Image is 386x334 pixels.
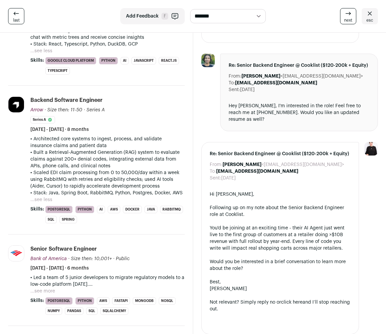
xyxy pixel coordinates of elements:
[159,297,176,305] li: NoSQL
[364,142,378,156] img: 9240684-medium_jpg
[210,279,351,285] div: Best,
[240,86,255,93] dd: [DATE]
[241,73,363,80] dd: <[EMAIL_ADDRESS][DOMAIN_NAME]>
[30,96,103,104] div: Backend Software Engineer
[30,116,55,123] li: Series A
[113,255,114,262] span: ·
[221,175,236,182] dd: [DATE]
[210,168,216,175] dt: To:
[123,206,142,213] li: Docker
[30,190,185,196] p: • Stack: Java, Spring Boot, RabbitMQ, Python, Postgres, Docker, AWS
[30,41,185,48] p: • Stack: React, Typescript, Python, DuckDB, GCP
[145,206,157,213] li: Java
[97,297,109,305] li: AWS
[8,246,24,261] img: f5f629a1e0418db5cd70e4c151570718f556072eea26faa94169dd8b7de5c096.jpg
[116,256,130,261] span: Public
[30,57,44,64] span: Skills:
[30,297,44,304] span: Skills:
[210,225,351,252] div: You'd be joining at an exciting time - their AI Agent just went live to the first group of custom...
[223,162,261,167] b: [PERSON_NAME]
[229,86,240,93] dt: Sent:
[235,81,317,85] b: [EMAIL_ADDRESS][DOMAIN_NAME]
[84,107,85,113] span: ·
[210,299,351,312] div: Not relevant? Simply reply no or and I’ll stop reaching out.
[86,307,98,315] li: SQL
[210,161,223,168] dt: From:
[30,256,67,261] span: Bank of America
[30,274,185,288] p: • Led a team of 5 junior developers to migrate regulatory models to a low-code platform [DATE].
[45,57,96,64] li: Google Cloud Platform
[30,196,52,203] button: ...see less
[65,307,83,315] li: Pandas
[281,300,303,305] a: click here
[30,169,185,190] p: • Scaled EDI claim processing from 0 to 50,000/day within a week using RabbitMQ with retries and ...
[210,175,221,182] dt: Sent:
[160,206,183,213] li: RabbitMQ
[30,108,43,112] span: Arrow
[45,307,62,315] li: NumPy
[229,62,370,69] span: Re: Senior Backend Engineer @ Cooklist ($120-200k + Equity)
[99,57,118,64] li: Python
[30,265,89,272] span: [DATE] - [DATE] · 6 months
[8,97,24,112] img: 36b9568263845b347f90063af70c509850179b3c64056f4770d6b06b7587fe55.jpg
[133,297,156,305] li: MongoDB
[86,108,105,112] span: Series A
[201,54,215,67] img: 3666a4d5a2a410c6a81f84edac379b65ff4ea31c9260120ee58c3563a03e8b5d
[30,136,185,149] p: • Architected core systems to ingest, process, and validate insurance claims and patient data
[340,8,356,24] a: next
[223,161,344,168] dd: <[EMAIL_ADDRESS][DOMAIN_NAME]>
[30,126,89,133] span: [DATE] - [DATE] · 8 months
[100,307,128,315] li: SQLAlchemy
[45,206,73,213] li: PostgreSQL
[30,206,44,213] span: Skills:
[210,150,351,157] span: Re: Senior Backend Engineer @ Cooklist ($120-200k + Equity)
[8,8,24,24] a: last
[159,57,179,64] li: React.js
[30,288,55,295] button: ...see more
[120,8,185,24] button: Add Feedback F
[344,18,352,23] span: next
[131,57,156,64] li: JavaScript
[13,18,20,23] span: last
[229,103,370,123] div: Hey [PERSON_NAME], I'm interested in the role! Feel free to reach me at [PHONE_NUMBER]. Would you...
[216,169,298,174] b: [EMAIL_ADDRESS][DOMAIN_NAME]
[45,67,70,75] li: TypeScript
[45,297,73,305] li: PostgreSQL
[366,18,373,23] span: esc
[45,216,57,223] li: SQL
[108,206,120,213] li: AWS
[210,285,351,292] div: [PERSON_NAME]
[229,80,235,86] dt: To:
[59,216,77,223] li: Spring
[362,8,378,24] a: esc
[30,48,52,54] button: ...see less
[112,297,130,305] li: FastAPI
[229,73,241,80] dt: From:
[97,206,105,213] li: AI
[45,108,82,112] span: · Size then: 11-50
[126,13,159,20] span: Add Feedback
[121,57,129,64] li: AI
[30,245,97,253] div: Senior Software Engineer
[161,13,168,20] span: F
[75,297,94,305] li: Python
[210,204,351,218] div: Following up on my note about the Senior Backend Engineer role at Cooklist.
[241,74,280,79] b: [PERSON_NAME]
[68,256,112,261] span: · Size then: 10,001+
[75,206,94,213] li: Python
[30,149,185,169] p: • Built a Retrieval-Augmented Generation (RAG) system to evaluate claims against 200+ denial code...
[210,258,351,272] div: Would you be interested in a brief conversation to learn more about the role?
[210,191,351,198] div: Hi [PERSON_NAME],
